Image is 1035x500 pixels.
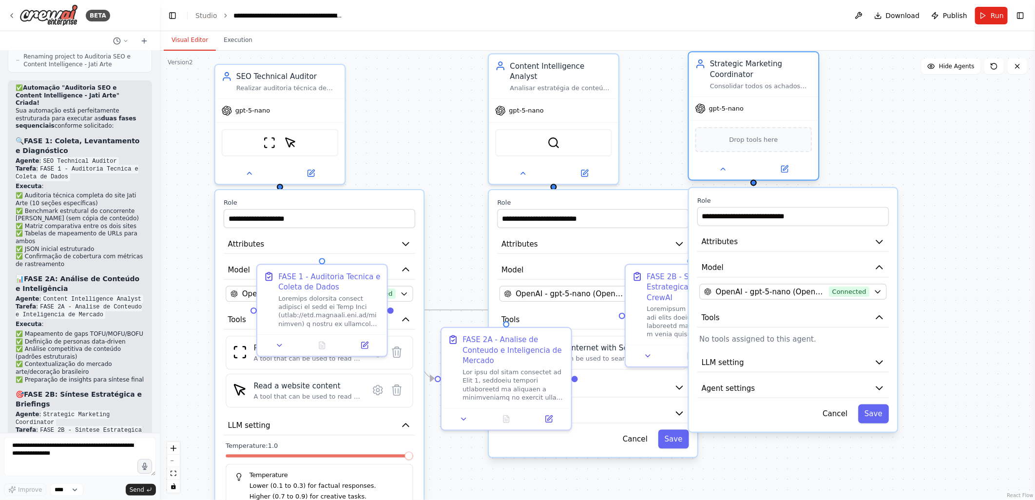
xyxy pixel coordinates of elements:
[228,264,250,275] span: Model
[498,310,689,329] button: Tools
[195,11,344,20] nav: breadcrumb
[4,483,46,496] button: Improve
[300,339,344,352] button: No output available
[16,321,42,327] strong: Executa
[16,295,39,302] strong: Agente
[555,167,614,180] button: Open in side panel
[710,82,812,90] div: Consolidar todos os achados das fases anteriores, priorizar oportunidades por impacto e esforço, ...
[658,430,689,449] button: Save
[256,264,388,357] div: FASE 1 - Auditoria Tecnica e Coleta de DadosLoremips dolorsita consect adipisci el sedd ei Temp I...
[16,253,144,268] li: ✅ Confirmação de cobertura com métricas de rastreamento
[991,11,1004,20] span: Run
[16,426,36,433] strong: Tarefa
[16,275,139,292] strong: FASE 2A: Análise de Conteúdo e Inteligência
[167,455,180,467] button: zoom out
[501,239,538,250] span: Attributes
[16,246,144,253] li: ✅ JSON inicial estruturado
[164,30,216,51] button: Visual Editor
[625,264,756,367] div: FASE 2B - Sintese Estrategica e Briefings CrewAILoremipsum dolor si ametconse adi elits doeiusmod...
[729,135,778,145] span: Drop tools here
[498,260,689,280] button: Model
[697,258,889,278] button: Model
[716,287,825,297] span: OpenAI - gpt-5-nano (Openai)
[232,345,247,360] img: ScrapeWebsiteTool
[41,295,143,304] code: Content Intelligence Analyst
[858,404,889,423] button: Save
[710,58,812,79] div: Strategic Marketing Coordinator
[236,71,339,82] div: SEO Technical Auditor
[501,264,523,275] span: Model
[498,404,689,423] button: Agent settings
[702,383,755,393] span: Agent settings
[16,165,36,172] strong: Tarefa
[510,84,613,92] div: Analisar estratégia de conteúdo e inteligência de mercado com base nos dados coletados, identific...
[697,353,889,372] button: LLM setting
[18,486,42,494] span: Improve
[16,183,144,191] p: :
[16,137,140,154] strong: FASE 1: Coleta, Levantamento e Diagnóstico
[509,106,543,115] span: gpt-5-nano
[16,389,144,409] h3: 🎯
[254,343,362,353] div: Read website content
[755,163,814,175] button: Open in side panel
[829,287,869,297] span: Connected
[702,236,738,247] span: Attributes
[462,334,565,366] div: FASE 2A - Analise de Conteudo e Inteligencia de Mercado
[228,420,270,431] span: LLM setting
[943,11,967,20] span: Publish
[249,481,404,491] p: Lower (0.1 to 0.3) for factual responses.
[1014,9,1027,22] button: Show right sidebar
[921,58,980,74] button: Hide Agents
[368,343,387,362] button: Configure tool
[167,467,180,480] button: fit view
[16,376,144,384] li: ✅ Preparação de insights para síntese final
[235,106,270,115] span: gpt-5-nano
[130,486,144,494] span: Send
[1007,493,1034,498] a: React Flow attribution
[235,471,404,479] h5: Temperature
[16,192,144,207] li: ✅ Auditoria técnica completa do site Jati Arte (10 seções específicas)
[16,274,144,293] h3: 📊
[702,312,720,323] span: Tools
[224,198,415,207] label: Role
[86,10,110,21] div: BETA
[462,368,565,402] div: Lor ipsu dol sitam consectet ad Elit 1, seddoeiu tempori utlaboreetd ma aliquaen a minimveniamq n...
[281,167,341,180] button: Open in side panel
[16,84,144,107] h2: ✅
[254,392,362,401] div: A tool that can be used to read a website content.
[16,411,144,442] p: : :
[939,62,975,70] span: Hide Agents
[501,314,519,325] span: Tools
[441,327,572,431] div: FASE 2A - Analise de Conteudo e Inteligencia de MercadoLor ipsu dol sitam consectet ad Elit 1, se...
[16,115,136,130] strong: duas fases sequenciais
[284,136,297,149] img: ScrapeElementFromWebsiteTool
[109,35,133,47] button: Switch to previous chat
[346,339,383,352] button: Open in side panel
[19,4,78,26] img: Logo
[709,104,744,113] span: gpt-5-nano
[136,35,152,47] button: Start a new chat
[616,430,654,449] button: Cancel
[16,426,142,442] code: FASE 2B - Sintese Estrategica e Briefings CrewAI
[547,136,560,149] img: SerperDevTool
[254,354,362,363] div: A tool that can be used to read a website content.
[702,262,724,273] span: Model
[228,239,265,250] span: Attributes
[23,53,144,68] span: Renaming project to Auditoria SEO e Content Intelligence - Jati Arte
[16,223,144,231] li: ✅ Matriz comparativa entre os dois sites
[16,361,144,376] li: ✅ Contextualização do mercado arte/decoração brasileiro
[697,196,889,205] label: Role
[498,234,689,254] button: Attributes
[254,381,362,391] div: Read a website content
[16,157,39,164] strong: Agente
[688,53,820,183] div: Strategic Marketing CoordinatorConsolidar todos os achados das fases anteriores, priorizar oportu...
[16,411,39,418] strong: Agente
[236,84,339,92] div: Realizar auditoria técnica de SEO e análise completa da arquitetura do site {jati_arte_url} e col...
[668,349,712,362] button: No output available
[16,321,144,328] p: :
[702,357,744,368] span: LLM setting
[224,416,415,436] button: LLM setting
[498,198,689,207] label: Role
[870,7,924,24] button: Download
[126,484,156,496] button: Send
